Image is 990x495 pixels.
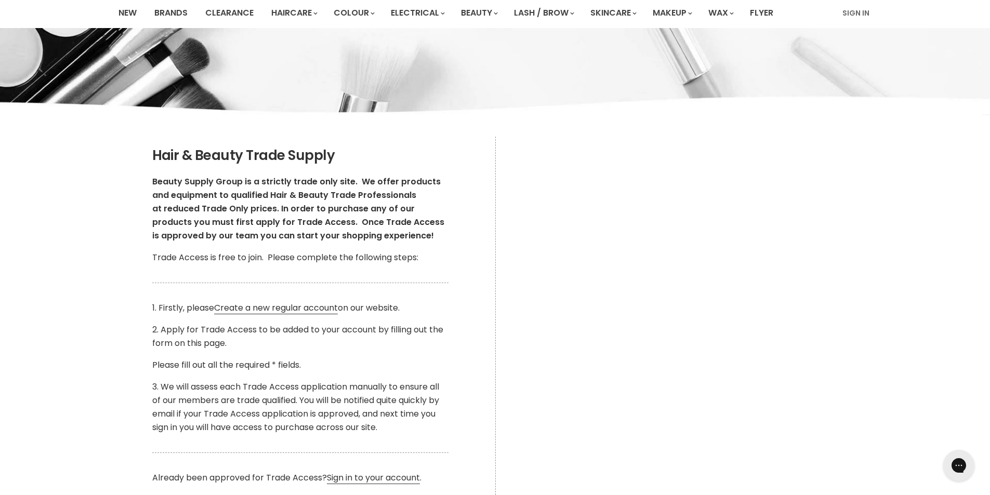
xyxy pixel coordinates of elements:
[152,358,448,372] p: Please fill out all the required * fields.
[214,302,338,314] a: Create a new regular account
[152,471,448,485] p: Already been approved for Trade Access? .
[327,472,420,484] a: Sign in to your account
[742,2,781,24] a: Flyer
[383,2,451,24] a: Electrical
[152,251,448,264] p: Trade Access is free to join. Please complete the following steps:
[506,2,580,24] a: Lash / Brow
[147,2,195,24] a: Brands
[453,2,504,24] a: Beauty
[836,2,876,24] a: Sign In
[152,323,448,350] p: 2. Apply for Trade Access to be added to your account by filling out the form on this page.
[583,2,643,24] a: Skincare
[645,2,698,24] a: Makeup
[938,446,980,485] iframe: Gorgias live chat messenger
[152,380,448,434] p: 3. We will assess each Trade Access application manually to ensure all of our members are trade q...
[197,2,261,24] a: Clearance
[326,2,381,24] a: Colour
[152,175,448,243] p: Beauty Supply Group is a strictly trade only site. We offer products and equipment to qualified H...
[701,2,740,24] a: Wax
[152,301,448,315] p: 1. Firstly, please on our website.
[152,148,448,164] h2: Hair & Beauty Trade Supply
[263,2,324,24] a: Haircare
[111,2,144,24] a: New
